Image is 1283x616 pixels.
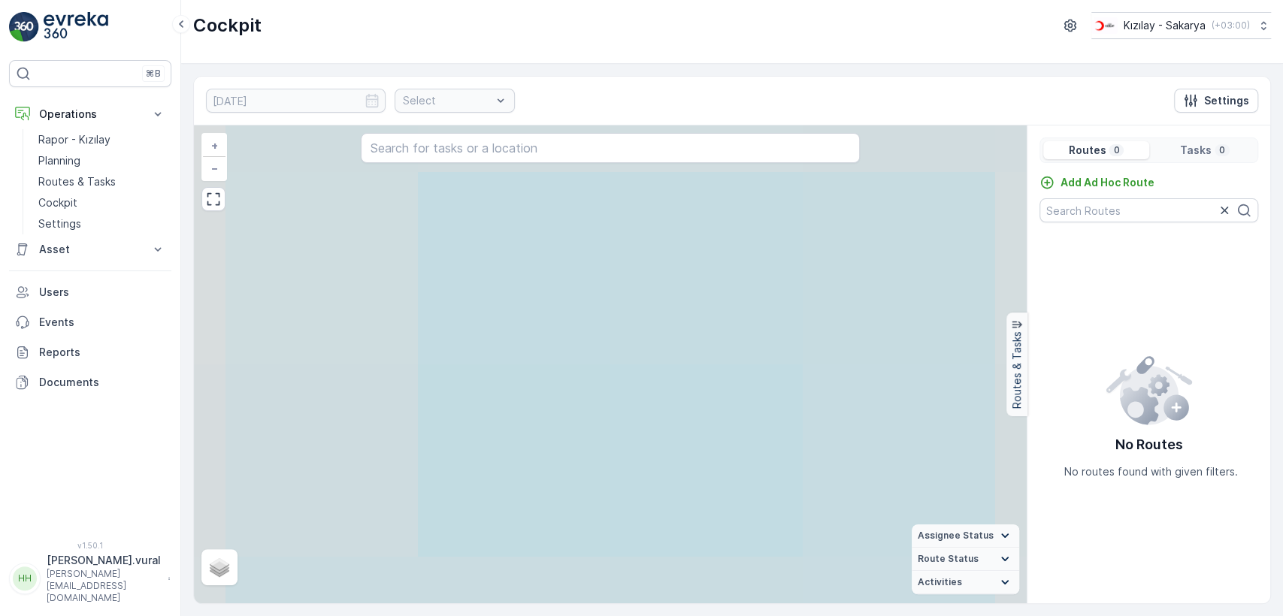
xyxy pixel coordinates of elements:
img: k%C4%B1z%C4%B1lay_DTAvauz.png [1091,17,1118,34]
summary: Activities [912,571,1019,594]
a: Reports [9,337,171,367]
summary: Route Status [912,548,1019,571]
img: config error [1105,353,1193,425]
p: [PERSON_NAME][EMAIL_ADDRESS][DOMAIN_NAME] [47,568,161,604]
button: Settings [1174,89,1258,113]
button: Asset [9,234,171,264]
a: Planning [32,150,171,171]
span: Route Status [918,553,979,565]
a: Users [9,277,171,307]
a: Add Ad Hoc Route [1039,175,1154,190]
p: Settings [1204,93,1249,108]
p: Asset [39,242,141,257]
p: Documents [39,375,165,390]
p: [PERSON_NAME].vural [47,553,161,568]
p: Cockpit [38,195,77,210]
input: Search Routes [1039,198,1258,222]
p: Events [39,315,165,330]
p: ( +03:00 ) [1212,20,1250,32]
a: Zoom In [203,134,225,157]
p: Routes & Tasks [1009,332,1024,409]
p: Operations [39,107,141,122]
button: Kızılay - Sakarya(+03:00) [1091,12,1271,39]
span: + [211,139,218,152]
p: Reports [39,345,165,360]
span: Activities [918,576,962,588]
p: Routes [1068,143,1106,158]
button: HH[PERSON_NAME].vural[PERSON_NAME][EMAIL_ADDRESS][DOMAIN_NAME] [9,553,171,604]
p: 0 [1112,144,1121,156]
img: logo_light-DOdMpM7g.png [44,12,108,42]
a: Routes & Tasks [32,171,171,192]
span: v 1.50.1 [9,541,171,550]
a: Cockpit [32,192,171,213]
summary: Assignee Status [912,524,1019,548]
p: Kızılay - Sakarya [1124,18,1206,33]
a: Rapor - Kızılay [32,129,171,150]
p: ⌘B [146,68,161,80]
p: Planning [38,153,80,168]
a: Documents [9,367,171,397]
p: 0 [1218,144,1227,156]
p: Rapor - Kızılay [38,132,110,147]
p: Tasks [1180,143,1212,158]
p: Cockpit [193,14,262,38]
img: logo [9,12,39,42]
p: Settings [38,216,81,231]
a: Layers [203,551,236,584]
p: Routes & Tasks [38,174,116,189]
p: No routes found with given filters. [1064,464,1238,479]
a: Zoom Out [203,157,225,180]
a: Events [9,307,171,337]
div: HH [13,566,37,590]
p: No Routes [1115,434,1183,455]
a: Settings [32,213,171,234]
span: − [211,162,219,174]
button: Operations [9,99,171,129]
span: Assignee Status [918,530,994,542]
input: Search for tasks or a location [361,133,861,163]
p: Users [39,285,165,300]
p: Add Ad Hoc Route [1061,175,1154,190]
input: dd/mm/yyyy [206,89,386,113]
